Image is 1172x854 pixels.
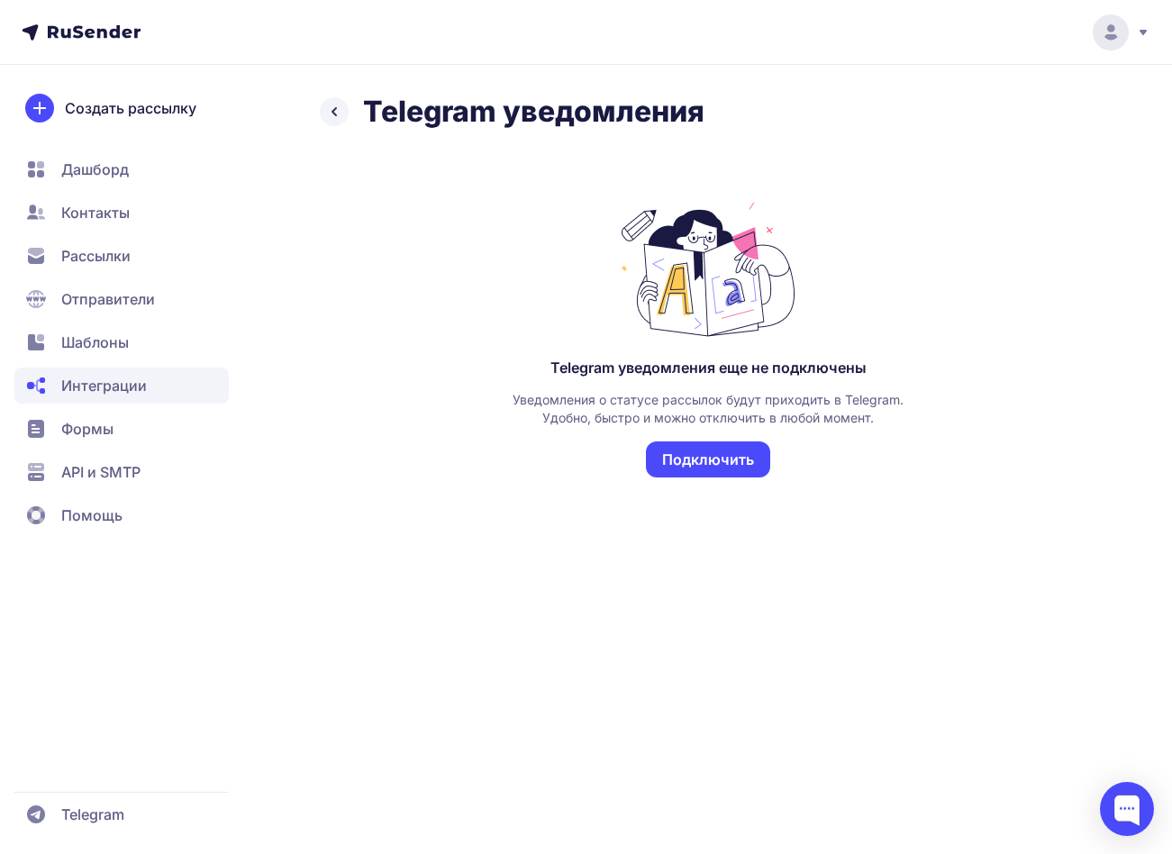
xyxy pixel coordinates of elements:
[550,359,867,377] div: Telegram уведомления еще не подключены
[14,796,229,832] a: Telegram
[363,94,704,130] h2: Telegram уведомления
[646,441,770,477] button: Подключить
[61,202,130,223] span: Контакты
[61,159,129,180] span: Дашборд
[510,391,906,427] div: Уведомления о статусе рассылок будут приходить в Telegram. Удобно, быстро и можно отключить в люб...
[61,504,123,526] span: Помощь
[65,97,196,119] span: Создать рассылку
[61,332,129,353] span: Шаблоны
[61,375,147,396] span: Интеграции
[61,288,155,310] span: Отправители
[61,461,141,483] span: API и SMTP
[618,202,798,337] img: Telegram уведомления
[61,804,124,825] span: Telegram
[61,245,131,267] span: Рассылки
[61,418,114,440] span: Формы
